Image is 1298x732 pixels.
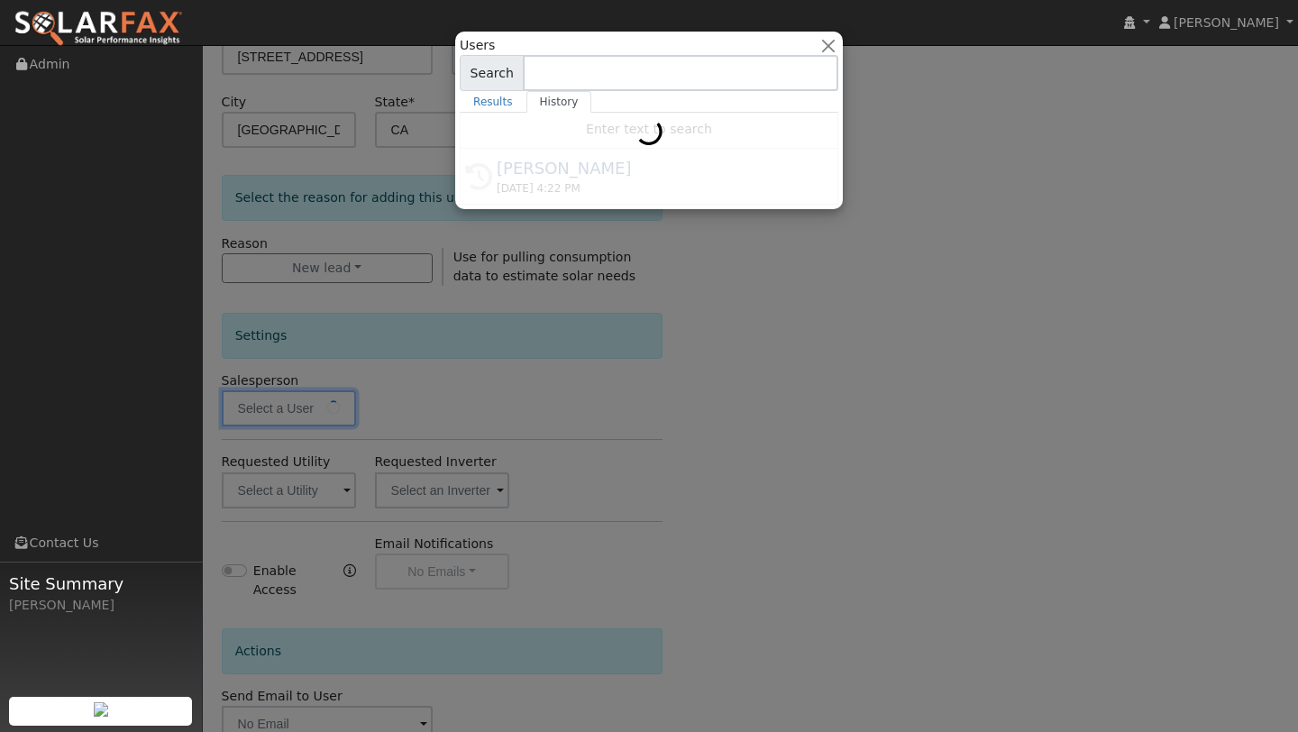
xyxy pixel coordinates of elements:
span: Users [460,36,495,55]
img: retrieve [94,702,108,717]
a: History [526,91,592,113]
a: Results [460,91,526,113]
div: [PERSON_NAME] [9,596,193,615]
span: [PERSON_NAME] [1174,15,1279,30]
span: Site Summary [9,572,193,596]
span: Search [460,55,524,91]
img: SolarFax [14,10,183,48]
